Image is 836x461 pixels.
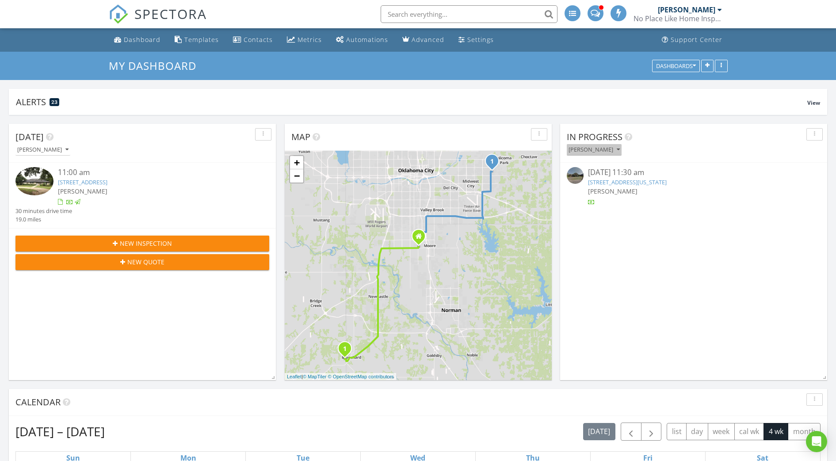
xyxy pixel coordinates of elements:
span: New Quote [127,257,164,267]
div: [PERSON_NAME] [658,5,715,14]
a: © OpenStreetMap contributors [328,374,394,379]
i: 1 [490,159,494,165]
a: My Dashboard [109,58,204,73]
div: 1378 Heartwood Dr, Blanchard, OK 73010 [345,348,350,354]
button: list [667,423,687,440]
img: streetview [567,167,584,184]
input: Search everything... [381,5,557,23]
a: Automations (Advanced) [332,32,392,48]
div: Templates [184,35,219,44]
div: Support Center [671,35,722,44]
span: 23 [51,99,57,105]
a: [STREET_ADDRESS] [58,178,107,186]
button: week [708,423,735,440]
a: © MapTiler [303,374,327,379]
a: Zoom in [290,156,303,169]
button: [PERSON_NAME] [567,144,622,156]
div: 11:00 am [58,167,248,178]
a: Leaflet [287,374,302,379]
a: Contacts [229,32,276,48]
div: Advanced [412,35,444,44]
a: [STREET_ADDRESS][US_STATE] [588,178,667,186]
a: Metrics [283,32,325,48]
button: cal wk [734,423,764,440]
button: [PERSON_NAME] [15,144,70,156]
a: Templates [171,32,222,48]
div: 10125 NE 4th St, Midwest City, OK 73130 [492,161,497,166]
span: [DATE] [15,131,44,143]
div: 19.0 miles [15,215,72,224]
img: The Best Home Inspection Software - Spectora [109,4,128,24]
a: Dashboard [111,32,164,48]
div: Open Intercom Messenger [806,431,827,452]
span: In Progress [567,131,622,143]
span: New Inspection [120,239,172,248]
div: [DATE] 11:30 am [588,167,799,178]
div: Dashboard [124,35,160,44]
div: | [285,373,396,381]
div: Settings [467,35,494,44]
i: 1 [343,346,347,352]
a: [DATE] 11:30 am [STREET_ADDRESS][US_STATE] [PERSON_NAME] [567,167,821,206]
button: month [788,423,821,440]
span: [PERSON_NAME] [588,187,637,195]
span: View [807,99,820,107]
div: [PERSON_NAME] [569,147,620,153]
div: Automations [346,35,388,44]
a: 11:00 am [STREET_ADDRESS] [PERSON_NAME] 30 minutes drive time 19.0 miles [15,167,269,224]
a: Advanced [399,32,448,48]
a: SPECTORA [109,12,207,30]
div: Dashboards [656,63,696,69]
div: 1041 SW 2nd, Moore OK 73160 [419,236,424,241]
button: New Quote [15,254,269,270]
div: Contacts [244,35,273,44]
a: Support Center [658,32,726,48]
button: Dashboards [652,60,700,72]
span: [PERSON_NAME] [58,187,107,195]
img: 9366098%2Fcover_photos%2FC4ExdYmE099dIEFguiTA%2Fsmall.jpg [15,167,53,195]
span: Map [291,131,310,143]
button: Previous [621,423,641,441]
button: Next [641,423,662,441]
button: New Inspection [15,236,269,251]
div: No Place Like Home Inspections [634,14,722,23]
div: Alerts [16,96,807,108]
a: Zoom out [290,169,303,183]
span: Calendar [15,396,61,408]
button: [DATE] [583,423,615,440]
button: 4 wk [763,423,788,440]
button: day [686,423,708,440]
a: Settings [455,32,497,48]
div: [PERSON_NAME] [17,147,69,153]
div: Metrics [298,35,322,44]
span: SPECTORA [134,4,207,23]
div: 30 minutes drive time [15,207,72,215]
h2: [DATE] – [DATE] [15,423,105,440]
